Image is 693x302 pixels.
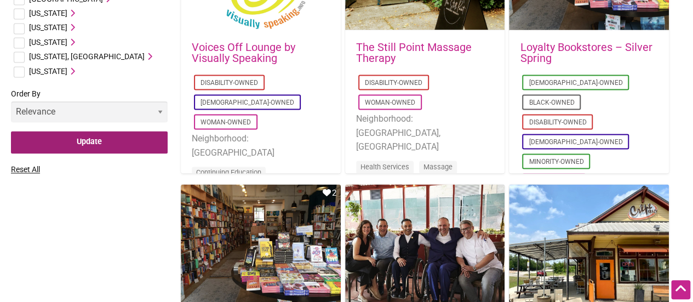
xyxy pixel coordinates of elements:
div: Scroll Back to Top [671,280,690,299]
a: Reset All [11,165,40,174]
span: [US_STATE] [29,67,67,76]
a: Black-Owned [529,99,574,106]
a: Loyalty Bookstores – Silver Spring [520,41,652,65]
a: Woman-Owned [201,118,251,126]
span: [US_STATE] [29,38,67,47]
a: [DEMOGRAPHIC_DATA]-Owned [201,99,294,106]
a: Minority-Owned [529,158,583,166]
label: Order By [11,87,168,131]
li: Neighborhood: [GEOGRAPHIC_DATA] [192,132,330,159]
span: [US_STATE] [29,23,67,32]
a: Disability-Owned [529,118,586,126]
a: [DEMOGRAPHIC_DATA]-Owned [529,79,622,87]
a: Massage [423,163,453,171]
a: The Still Point Massage Therapy [356,41,472,65]
select: Order By [11,101,168,122]
a: Continuing Education [196,168,261,176]
a: Disability-Owned [365,79,422,87]
a: [DEMOGRAPHIC_DATA]-Owned [529,138,622,146]
li: Neighborhood: [GEOGRAPHIC_DATA], [GEOGRAPHIC_DATA] [356,112,494,154]
span: [US_STATE] [29,9,67,18]
a: Woman-Owned [365,99,415,106]
span: [US_STATE], [GEOGRAPHIC_DATA] [29,52,145,61]
a: Voices Off Lounge by Visually Speaking [192,41,295,65]
a: Health Services [360,163,409,171]
input: Update [11,131,168,153]
a: Disability-Owned [201,79,258,87]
